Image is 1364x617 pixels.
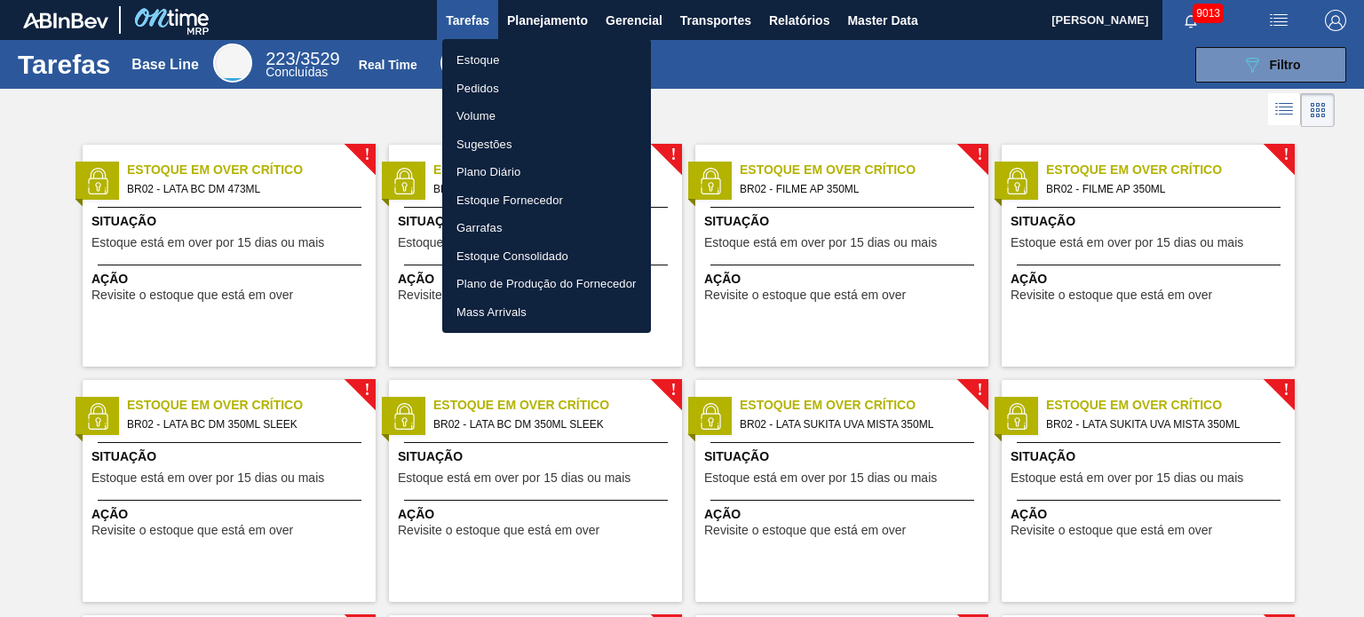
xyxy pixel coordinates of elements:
[442,131,651,159] a: Sugestões
[442,270,651,298] a: Plano de Produção do Fornecedor
[442,75,651,103] a: Pedidos
[442,102,651,131] a: Volume
[442,158,651,186] a: Plano Diário
[442,298,651,327] a: Mass Arrivals
[442,186,651,215] a: Estoque Fornecedor
[442,242,651,271] a: Estoque Consolidado
[442,46,651,75] a: Estoque
[442,214,651,242] a: Garrafas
